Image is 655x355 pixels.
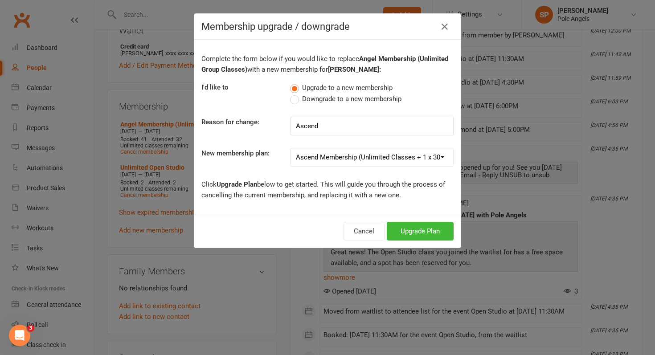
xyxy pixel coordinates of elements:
b: [PERSON_NAME]: [328,65,381,73]
b: Upgrade Plan [217,180,257,188]
iframe: Intercom live chat [9,325,30,346]
label: Reason for change: [201,117,259,127]
span: 3 [27,325,34,332]
span: Upgrade to a new membership [302,82,393,92]
span: Downgrade to a new membership [302,94,401,103]
p: Click below to get started. This will guide you through the process of cancelling the current mem... [201,179,454,200]
button: Close [438,20,452,34]
input: Reason (optional) [290,117,454,135]
button: Upgrade Plan [387,222,454,241]
p: Complete the form below if you would like to replace with a new membership for [201,53,454,75]
label: New membership plan: [201,148,270,159]
label: I'd like to [201,82,229,93]
h4: Membership upgrade / downgrade [201,21,454,32]
button: Cancel [344,222,385,241]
